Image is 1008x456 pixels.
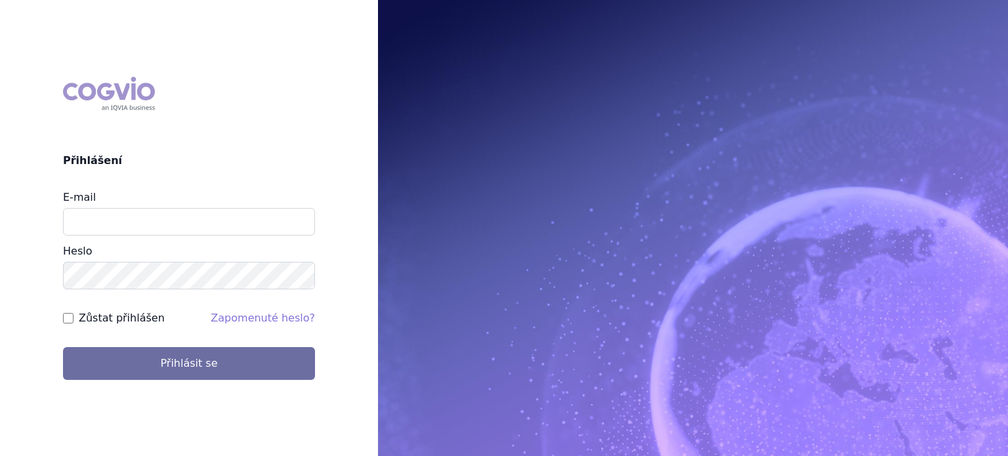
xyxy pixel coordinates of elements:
button: Přihlásit se [63,347,315,380]
a: Zapomenuté heslo? [211,312,315,324]
label: Zůstat přihlášen [79,310,165,326]
div: COGVIO [63,77,155,111]
h2: Přihlášení [63,153,315,169]
label: Heslo [63,245,92,257]
label: E-mail [63,191,96,203]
